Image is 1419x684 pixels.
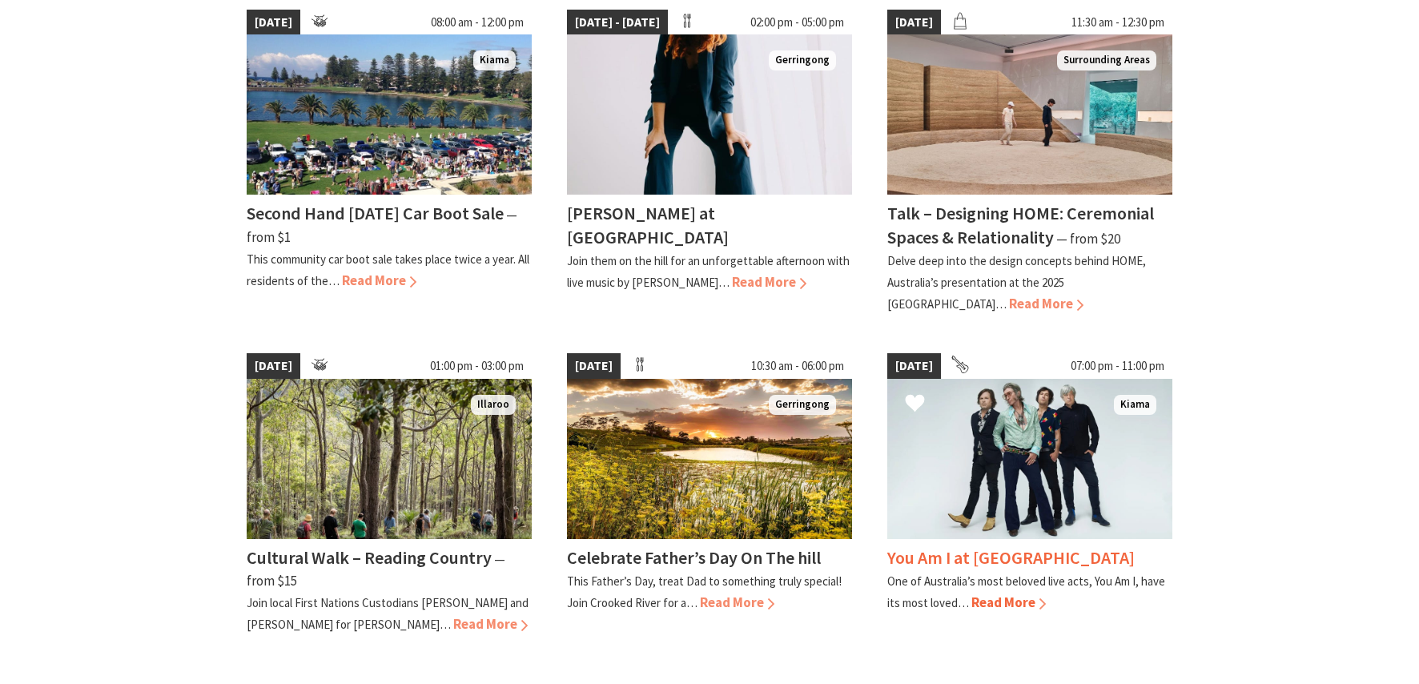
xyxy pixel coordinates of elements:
span: ⁠— from $20 [1056,230,1120,247]
span: Read More [971,593,1046,611]
img: Car boot sale [247,34,532,195]
p: Delve deep into the design concepts behind HOME, Australia’s presentation at the 2025 [GEOGRAPHIC... [887,253,1146,312]
span: Gerringong [769,50,836,70]
a: [DATE] 01:00 pm - 03:00 pm Visitors walk in single file along the Buddawang Track Illaroo Cultura... [247,353,532,635]
span: Read More [732,273,806,291]
a: [DATE] 08:00 am - 12:00 pm Car boot sale Kiama Second Hand [DATE] Car Boot Sale ⁠— from $1 This c... [247,10,532,316]
img: Kay Proudlove [567,34,852,195]
h4: [PERSON_NAME] at [GEOGRAPHIC_DATA] [567,202,729,247]
p: Join local First Nations Custodians [PERSON_NAME] and [PERSON_NAME] for [PERSON_NAME]… [247,595,529,632]
img: Crooked River Estate [567,379,852,539]
span: [DATE] [887,353,941,379]
a: [DATE] 07:00 pm - 11:00 pm You Am I Kiama You Am I at [GEOGRAPHIC_DATA] One of Australia’s most b... [887,353,1172,635]
h4: Second Hand [DATE] Car Boot Sale [247,202,504,224]
span: Read More [453,615,528,633]
img: Visitors walk in single file along the Buddawang Track [247,379,532,539]
span: [DATE] [887,10,941,35]
p: One of Australia’s most beloved live acts, You Am I, have its most loved… [887,573,1165,610]
p: Join them on the hill for an unforgettable afternoon with live music by [PERSON_NAME]… [567,253,850,290]
span: Read More [1009,295,1083,312]
span: Read More [700,593,774,611]
h4: Celebrate Father’s Day On The hill [567,546,821,569]
span: [DATE] [247,10,300,35]
span: 10:30 am - 06:00 pm [743,353,852,379]
span: Illaroo [471,395,516,415]
span: Gerringong [769,395,836,415]
h4: Cultural Walk – Reading Country [247,546,492,569]
img: You Am I [887,379,1172,539]
span: Kiama [473,50,516,70]
span: 01:00 pm - 03:00 pm [422,353,532,379]
span: Read More [342,272,416,289]
span: 08:00 am - 12:00 pm [423,10,532,35]
p: This Father’s Day, treat Dad to something truly special! Join Crooked River for a… [567,573,842,610]
span: 07:00 pm - 11:00 pm [1063,353,1172,379]
span: 11:30 am - 12:30 pm [1063,10,1172,35]
a: [DATE] 11:30 am - 12:30 pm Two visitors stand in the middle ofn a circular stone art installation... [887,10,1172,316]
span: 02:00 pm - 05:00 pm [742,10,852,35]
h4: You Am I at [GEOGRAPHIC_DATA] [887,546,1135,569]
span: Surrounding Areas [1057,50,1156,70]
span: [DATE] - [DATE] [567,10,668,35]
span: ⁠— from $1 [247,206,517,245]
a: [DATE] - [DATE] 02:00 pm - 05:00 pm Kay Proudlove Gerringong [PERSON_NAME] at [GEOGRAPHIC_DATA] J... [567,10,852,316]
span: Kiama [1114,395,1156,415]
span: [DATE] [567,353,621,379]
p: This community car boot sale takes place twice a year. All residents of the… [247,251,529,288]
img: Two visitors stand in the middle ofn a circular stone art installation with sand in the middle [887,34,1172,195]
a: [DATE] 10:30 am - 06:00 pm Crooked River Estate Gerringong Celebrate Father’s Day On The hill Thi... [567,353,852,635]
h4: Talk – Designing HOME: Ceremonial Spaces & Relationality [887,202,1154,247]
button: Click to Favourite You Am I at Kiama [889,377,941,432]
span: [DATE] [247,353,300,379]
